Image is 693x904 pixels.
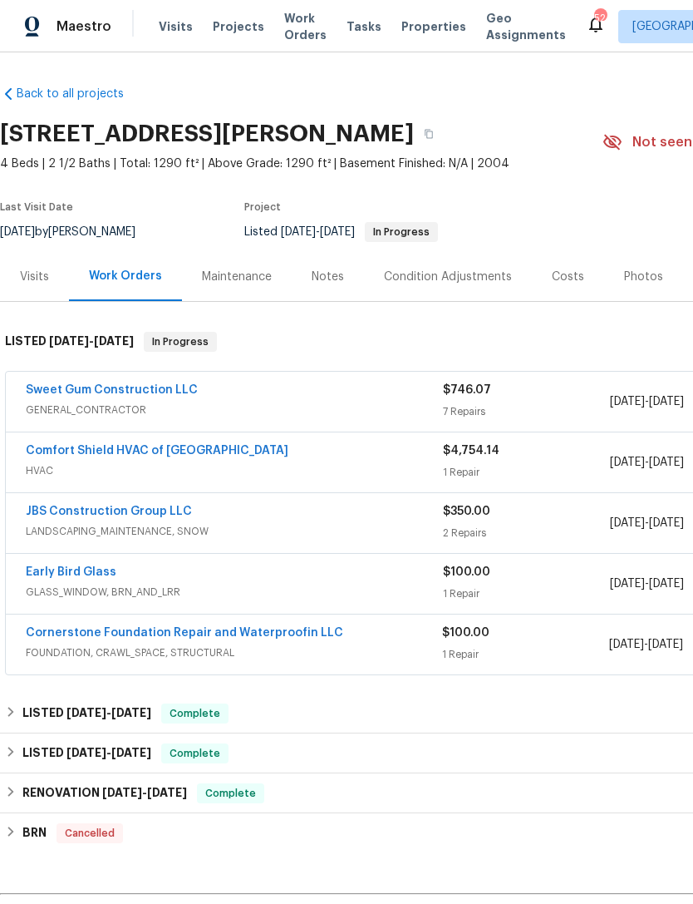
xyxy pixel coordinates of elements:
[649,517,684,529] span: [DATE]
[26,645,442,661] span: FOUNDATION, CRAWL_SPACE, STRUCTURAL
[443,464,610,481] div: 1 Repair
[111,707,151,719] span: [DATE]
[610,393,684,410] span: -
[145,333,215,350] span: In Progress
[609,636,683,653] span: -
[163,745,227,762] span: Complete
[22,704,151,724] h6: LISTED
[147,787,187,798] span: [DATE]
[26,384,198,396] a: Sweet Gum Construction LLC
[649,396,684,408] span: [DATE]
[401,18,466,35] span: Properties
[443,403,610,420] div: 7 Repairs
[609,639,644,650] span: [DATE]
[284,10,327,43] span: Work Orders
[213,18,264,35] span: Projects
[26,402,443,418] span: GENERAL_CONTRACTOR
[94,335,134,347] span: [DATE]
[102,787,187,798] span: -
[244,202,281,212] span: Project
[5,332,134,352] h6: LISTED
[610,515,684,531] span: -
[66,747,106,758] span: [DATE]
[66,747,151,758] span: -
[26,566,116,578] a: Early Bird Glass
[442,646,608,663] div: 1 Repair
[443,585,610,602] div: 1 Repair
[610,454,684,471] span: -
[26,506,192,517] a: JBS Construction Group LLC
[320,226,355,238] span: [DATE]
[163,705,227,722] span: Complete
[649,578,684,590] span: [DATE]
[624,269,663,285] div: Photos
[111,747,151,758] span: [DATE]
[26,627,343,639] a: Cornerstone Foundation Repair and Waterproofin LLC
[552,269,584,285] div: Costs
[443,384,491,396] span: $746.07
[26,584,443,600] span: GLASS_WINDOW, BRN_AND_LRR
[443,566,490,578] span: $100.00
[66,707,151,719] span: -
[49,335,134,347] span: -
[610,396,645,408] span: [DATE]
[159,18,193,35] span: Visits
[202,269,272,285] div: Maintenance
[22,743,151,763] h6: LISTED
[486,10,566,43] span: Geo Assignments
[199,785,263,802] span: Complete
[648,639,683,650] span: [DATE]
[281,226,316,238] span: [DATE]
[649,457,684,468] span: [DATE]
[244,226,438,238] span: Listed
[610,578,645,590] span: [DATE]
[443,445,499,457] span: $4,754.14
[26,445,288,457] a: Comfort Shield HVAC of [GEOGRAPHIC_DATA]
[610,457,645,468] span: [DATE]
[102,787,142,798] span: [DATE]
[312,269,344,285] div: Notes
[26,462,443,479] span: HVAC
[58,825,121,842] span: Cancelled
[89,268,162,284] div: Work Orders
[384,269,512,285] div: Condition Adjustments
[26,523,443,540] span: LANDSCAPING_MAINTENANCE, SNOW
[414,119,444,149] button: Copy Address
[610,517,645,529] span: [DATE]
[443,525,610,541] div: 2 Repairs
[22,783,187,803] h6: RENOVATION
[66,707,106,719] span: [DATE]
[57,18,111,35] span: Maestro
[346,21,381,32] span: Tasks
[594,10,606,27] div: 52
[49,335,89,347] span: [DATE]
[442,627,489,639] span: $100.00
[610,575,684,592] span: -
[443,506,490,517] span: $350.00
[281,226,355,238] span: -
[366,227,436,237] span: In Progress
[20,269,49,285] div: Visits
[22,823,47,843] h6: BRN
